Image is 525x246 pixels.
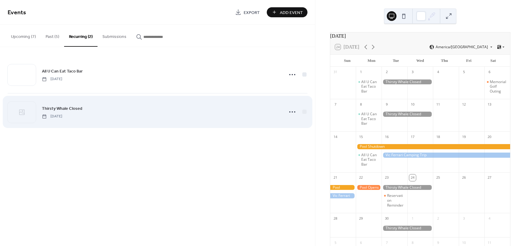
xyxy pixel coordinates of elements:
[461,215,467,222] div: 3
[332,174,339,181] div: 21
[358,101,364,108] div: 8
[409,239,416,246] div: 8
[330,193,356,198] div: Vic Ferrari Camping Trip
[231,7,264,17] a: Export
[356,185,382,190] div: Pool Opens at Noon - Fall Hours Resume
[435,133,441,140] div: 18
[384,55,408,67] div: Tue
[486,69,493,76] div: 6
[409,69,416,76] div: 3
[64,25,98,47] button: Recurring (2)
[435,215,441,222] div: 2
[332,69,339,76] div: 31
[42,105,82,112] a: Thirsty Whale Closed
[387,193,405,207] div: Reservation Reminder
[361,112,379,126] div: All U Can Eat Taco Bar
[330,32,510,40] div: [DATE]
[8,7,26,19] span: Events
[486,133,493,140] div: 20
[486,101,493,108] div: 13
[98,25,131,46] button: Submissions
[244,9,260,16] span: Export
[484,79,510,94] div: Memorial Golf Outing
[356,144,510,149] div: Pool Shutdown
[356,112,382,126] div: All U Can Eat Taco Bar
[42,76,62,82] span: [DATE]
[358,69,364,76] div: 1
[461,101,467,108] div: 12
[486,215,493,222] div: 4
[41,25,64,46] button: Past (5)
[361,153,379,167] div: All U Can Eat Taco Bar
[358,133,364,140] div: 15
[280,9,303,16] span: Add Event
[461,239,467,246] div: 10
[358,239,364,246] div: 6
[382,226,433,231] div: Thirsty Whale Closed
[435,101,441,108] div: 11
[332,133,339,140] div: 14
[409,101,416,108] div: 10
[332,215,339,222] div: 28
[330,185,356,190] div: Pool Shutdown
[382,185,433,190] div: Thirsty Whale Closed
[42,114,62,119] span: [DATE]
[358,215,364,222] div: 29
[382,112,433,117] div: Thirsty Whale Closed
[435,69,441,76] div: 4
[382,153,510,158] div: Vic Ferrari Camping Trip
[383,239,390,246] div: 7
[356,79,382,94] div: All U Can Eat Taco Bar
[42,68,83,75] a: All U Can Eat Taco Bar
[383,133,390,140] div: 16
[335,55,359,67] div: Sun
[42,106,82,112] span: Thirsty Whale Closed
[332,101,339,108] div: 7
[486,239,493,246] div: 11
[332,239,339,246] div: 5
[267,7,307,17] button: Add Event
[358,174,364,181] div: 22
[481,55,505,67] div: Sat
[409,215,416,222] div: 1
[383,174,390,181] div: 23
[408,55,432,67] div: Wed
[457,55,481,67] div: Fri
[356,153,382,167] div: All U Can Eat Taco Bar
[409,174,416,181] div: 24
[435,239,441,246] div: 9
[382,79,433,85] div: Thirsty Whale Closed
[461,174,467,181] div: 26
[383,215,390,222] div: 30
[383,101,390,108] div: 9
[383,69,390,76] div: 2
[490,79,508,94] div: Memorial Golf Outing
[436,45,488,49] span: America/[GEOGRAPHIC_DATA]
[361,79,379,94] div: All U Can Eat Taco Bar
[435,174,441,181] div: 25
[432,55,457,67] div: Thu
[486,174,493,181] div: 27
[6,25,41,46] button: Upcoming (7)
[461,69,467,76] div: 5
[359,55,384,67] div: Mon
[461,133,467,140] div: 19
[382,193,407,207] div: Reservation Reminder
[409,133,416,140] div: 17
